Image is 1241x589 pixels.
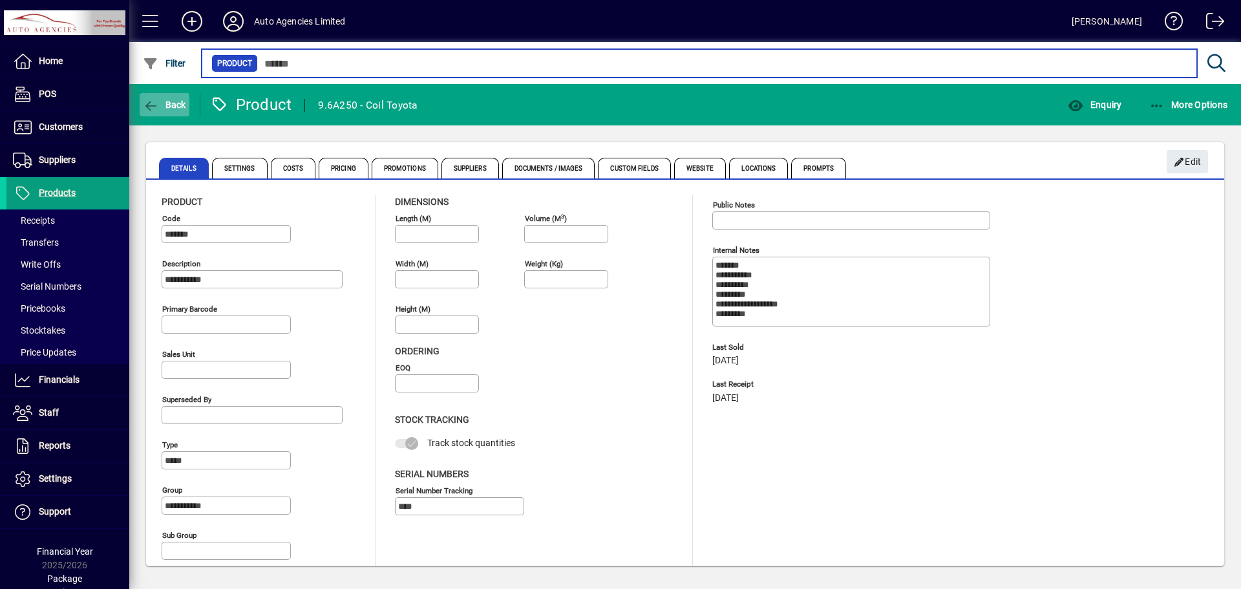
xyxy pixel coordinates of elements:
[395,469,469,479] span: Serial Numbers
[6,430,129,462] a: Reports
[674,158,727,178] span: Website
[502,158,595,178] span: Documents / Images
[39,374,80,385] span: Financials
[1167,150,1208,173] button: Edit
[140,93,189,116] button: Back
[129,93,200,116] app-page-header-button: Back
[319,158,368,178] span: Pricing
[39,473,72,484] span: Settings
[712,393,739,403] span: [DATE]
[395,414,469,425] span: Stock Tracking
[162,486,182,495] mat-label: Group
[39,89,56,99] span: POS
[6,341,129,363] a: Price Updates
[1196,3,1225,45] a: Logout
[791,158,846,178] span: Prompts
[1149,100,1228,110] span: More Options
[13,303,65,314] span: Pricebooks
[441,158,499,178] span: Suppliers
[525,259,563,268] mat-label: Weight (Kg)
[217,57,252,70] span: Product
[39,407,59,418] span: Staff
[1068,100,1121,110] span: Enquiry
[6,463,129,495] a: Settings
[39,506,71,517] span: Support
[6,496,129,528] a: Support
[1072,11,1142,32] div: [PERSON_NAME]
[6,209,129,231] a: Receipts
[6,253,129,275] a: Write Offs
[162,305,217,314] mat-label: Primary barcode
[212,158,268,178] span: Settings
[162,197,202,207] span: Product
[39,122,83,132] span: Customers
[395,197,449,207] span: Dimensions
[6,78,129,111] a: POS
[210,94,292,115] div: Product
[1065,93,1125,116] button: Enquiry
[37,546,93,557] span: Financial Year
[729,158,788,178] span: Locations
[213,10,254,33] button: Profile
[6,275,129,297] a: Serial Numbers
[1174,151,1202,173] span: Edit
[13,237,59,248] span: Transfers
[6,144,129,177] a: Suppliers
[1146,93,1231,116] button: More Options
[712,380,906,389] span: Last Receipt
[6,297,129,319] a: Pricebooks
[318,95,417,116] div: 9.6A250 - Coil Toyota
[143,58,186,69] span: Filter
[13,281,81,292] span: Serial Numbers
[395,346,440,356] span: Ordering
[143,100,186,110] span: Back
[561,213,564,219] sup: 3
[159,158,209,178] span: Details
[6,364,129,396] a: Financials
[396,214,431,223] mat-label: Length (m)
[39,155,76,165] span: Suppliers
[1155,3,1183,45] a: Knowledge Base
[712,356,739,366] span: [DATE]
[598,158,670,178] span: Custom Fields
[162,350,195,359] mat-label: Sales unit
[271,158,316,178] span: Costs
[39,440,70,451] span: Reports
[254,11,346,32] div: Auto Agencies Limited
[6,45,129,78] a: Home
[162,395,211,404] mat-label: Superseded by
[713,246,759,255] mat-label: Internal Notes
[47,573,82,584] span: Package
[13,325,65,336] span: Stocktakes
[372,158,438,178] span: Promotions
[162,531,196,540] mat-label: Sub group
[171,10,213,33] button: Add
[396,305,430,314] mat-label: Height (m)
[427,438,515,448] span: Track stock quantities
[713,200,755,209] mat-label: Public Notes
[162,259,200,268] mat-label: Description
[39,187,76,198] span: Products
[6,397,129,429] a: Staff
[39,56,63,66] span: Home
[396,363,410,372] mat-label: EOQ
[162,440,178,449] mat-label: Type
[712,343,906,352] span: Last Sold
[13,215,55,226] span: Receipts
[162,214,180,223] mat-label: Code
[6,231,129,253] a: Transfers
[13,347,76,358] span: Price Updates
[525,214,567,223] mat-label: Volume (m )
[6,319,129,341] a: Stocktakes
[140,52,189,75] button: Filter
[6,111,129,144] a: Customers
[396,259,429,268] mat-label: Width (m)
[396,486,472,495] mat-label: Serial Number tracking
[13,259,61,270] span: Write Offs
